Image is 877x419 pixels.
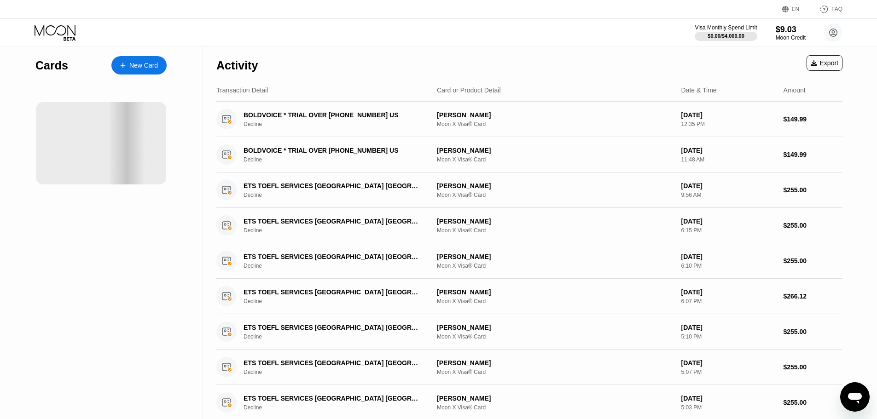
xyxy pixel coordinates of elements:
div: BOLDVOICE * TRIAL OVER [PHONE_NUMBER] USDecline[PERSON_NAME]Moon X Visa® Card[DATE]11:48 AM$149.99 [216,137,842,172]
div: 6:15 PM [681,227,776,234]
div: ETS TOEFL SERVICES [GEOGRAPHIC_DATA] [GEOGRAPHIC_DATA] [244,288,422,296]
div: FAQ [810,5,842,14]
div: ETS TOEFL SERVICES [GEOGRAPHIC_DATA] [GEOGRAPHIC_DATA] [244,359,422,367]
div: Decline [244,298,436,304]
div: Moon X Visa® Card [437,121,674,127]
div: [PERSON_NAME] [437,147,674,154]
div: [PERSON_NAME] [437,111,674,119]
div: $255.00 [783,399,842,406]
div: 6:07 PM [681,298,776,304]
div: Activity [216,59,258,72]
div: [DATE] [681,147,776,154]
div: Moon X Visa® Card [437,333,674,340]
div: Moon X Visa® Card [437,298,674,304]
div: $255.00 [783,257,842,264]
div: [DATE] [681,111,776,119]
div: ETS TOEFL SERVICES [GEOGRAPHIC_DATA] [GEOGRAPHIC_DATA]Decline[PERSON_NAME]Moon X Visa® Card[DATE]... [216,314,842,350]
div: [DATE] [681,395,776,402]
div: ETS TOEFL SERVICES [GEOGRAPHIC_DATA] [GEOGRAPHIC_DATA]Decline[PERSON_NAME]Moon X Visa® Card[DATE]... [216,172,842,208]
div: New Card [129,62,158,69]
div: Visa Monthly Spend Limit$0.00/$4,000.00 [695,24,757,41]
div: ETS TOEFL SERVICES [GEOGRAPHIC_DATA] [GEOGRAPHIC_DATA] [244,395,422,402]
div: ETS TOEFL SERVICES [GEOGRAPHIC_DATA] [GEOGRAPHIC_DATA] [244,253,422,260]
div: EN [792,6,800,12]
div: Cards [35,59,68,72]
div: Decline [244,121,436,127]
div: 5:03 PM [681,404,776,411]
div: 5:07 PM [681,369,776,375]
div: FAQ [831,6,842,12]
div: [DATE] [681,359,776,367]
div: 9:56 AM [681,192,776,198]
div: Moon Credit [776,34,806,41]
div: EN [782,5,810,14]
div: Transaction Detail [216,86,268,94]
div: [PERSON_NAME] [437,359,674,367]
div: $9.03Moon Credit [776,25,806,41]
div: Amount [783,86,805,94]
div: Decline [244,156,436,163]
div: Decline [244,192,436,198]
div: [PERSON_NAME] [437,395,674,402]
div: [PERSON_NAME] [437,324,674,331]
div: [PERSON_NAME] [437,182,674,189]
div: BOLDVOICE * TRIAL OVER [PHONE_NUMBER] US [244,147,422,154]
div: $255.00 [783,186,842,194]
div: ETS TOEFL SERVICES [GEOGRAPHIC_DATA] [GEOGRAPHIC_DATA]Decline[PERSON_NAME]Moon X Visa® Card[DATE]... [216,350,842,385]
div: [DATE] [681,182,776,189]
div: $255.00 [783,222,842,229]
div: [DATE] [681,253,776,260]
div: ETS TOEFL SERVICES [GEOGRAPHIC_DATA] [GEOGRAPHIC_DATA] [244,218,422,225]
div: ETS TOEFL SERVICES [GEOGRAPHIC_DATA] [GEOGRAPHIC_DATA] [244,324,422,331]
div: $266.12 [783,293,842,300]
div: Decline [244,263,436,269]
div: 5:10 PM [681,333,776,340]
div: Export [811,59,838,67]
div: 12:35 PM [681,121,776,127]
div: Moon X Visa® Card [437,227,674,234]
div: Decline [244,333,436,340]
div: [DATE] [681,324,776,331]
div: [PERSON_NAME] [437,218,674,225]
div: Moon X Visa® Card [437,263,674,269]
div: BOLDVOICE * TRIAL OVER [PHONE_NUMBER] USDecline[PERSON_NAME]Moon X Visa® Card[DATE]12:35 PM$149.99 [216,102,842,137]
div: $255.00 [783,363,842,371]
div: ETS TOEFL SERVICES [GEOGRAPHIC_DATA] [GEOGRAPHIC_DATA]Decline[PERSON_NAME]Moon X Visa® Card[DATE]... [216,208,842,243]
div: $149.99 [783,151,842,158]
div: BOLDVOICE * TRIAL OVER [PHONE_NUMBER] US [244,111,422,119]
div: Card or Product Detail [437,86,501,94]
div: $255.00 [783,328,842,335]
div: [PERSON_NAME] [437,288,674,296]
div: 11:48 AM [681,156,776,163]
div: $9.03 [776,25,806,34]
div: ETS TOEFL SERVICES [GEOGRAPHIC_DATA] [GEOGRAPHIC_DATA] [244,182,422,189]
div: 6:10 PM [681,263,776,269]
div: $149.99 [783,115,842,123]
div: Date & Time [681,86,717,94]
div: Moon X Visa® Card [437,192,674,198]
div: Moon X Visa® Card [437,369,674,375]
div: [PERSON_NAME] [437,253,674,260]
div: Decline [244,227,436,234]
div: Decline [244,369,436,375]
div: ETS TOEFL SERVICES [GEOGRAPHIC_DATA] [GEOGRAPHIC_DATA]Decline[PERSON_NAME]Moon X Visa® Card[DATE]... [216,279,842,314]
div: New Card [111,56,167,75]
div: Moon X Visa® Card [437,156,674,163]
div: [DATE] [681,218,776,225]
div: ETS TOEFL SERVICES [GEOGRAPHIC_DATA] [GEOGRAPHIC_DATA]Decline[PERSON_NAME]Moon X Visa® Card[DATE]... [216,243,842,279]
div: Export [807,55,842,71]
div: Moon X Visa® Card [437,404,674,411]
div: $0.00 / $4,000.00 [708,33,744,39]
div: Decline [244,404,436,411]
div: Visa Monthly Spend Limit [695,24,757,31]
iframe: Button to launch messaging window, conversation in progress [840,382,870,412]
div: [DATE] [681,288,776,296]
